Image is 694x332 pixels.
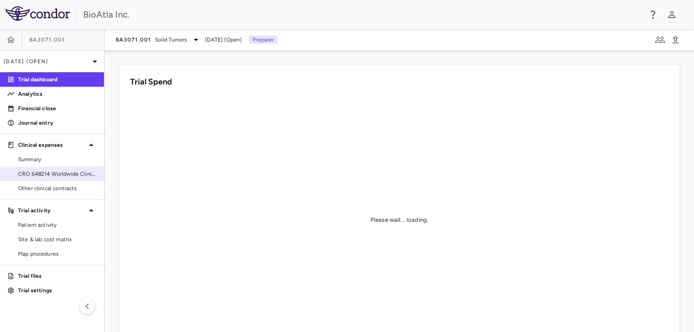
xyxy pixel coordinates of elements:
p: Trial settings [18,286,97,295]
p: Journal entry [18,119,97,127]
span: Patient activity [18,221,97,229]
span: CRO 648214 Worldwide Clinical Trials Holdings, Inc. [18,170,97,178]
div: Please wait... loading. [370,216,428,224]
p: Trial activity [18,206,86,215]
div: BioAtla Inc. [83,8,642,21]
h6: Trial Spend [130,76,172,88]
p: Preparer [249,36,277,44]
span: Site & lab cost matrix [18,235,97,243]
p: Financial close [18,104,97,112]
span: Map procedures [18,250,97,258]
span: BA3071.001 [29,36,65,43]
span: Summary [18,155,97,164]
span: [DATE] (Open) [205,36,242,44]
span: Solid Tumors [155,36,188,44]
img: logo-full-BYUhSk78.svg [5,6,70,21]
p: Trial files [18,272,97,280]
p: Clinical expenses [18,141,86,149]
span: Other clinical contracts [18,184,97,192]
p: Analytics [18,90,97,98]
p: Trial dashboard [18,75,97,84]
p: [DATE] (Open) [4,57,89,65]
span: BA3071.001 [116,36,151,43]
